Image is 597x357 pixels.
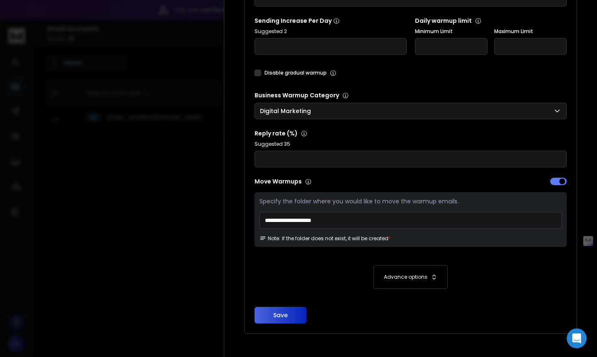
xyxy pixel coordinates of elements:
p: Reply rate (%) [255,129,567,137]
p: Digital Marketing [260,107,314,115]
p: Suggested 35 [255,141,567,147]
p: Business Warmup Category [255,91,567,99]
div: Open Intercom Messenger [567,328,587,348]
p: If the folder does not exist, it will be created [282,235,388,242]
p: Move Warmups [255,177,408,186]
p: Advance options [384,274,427,280]
p: Sending Increase Per Day [255,17,407,25]
button: Advance options [263,265,558,289]
button: Save [255,307,306,323]
label: Minimum Limit [415,28,488,35]
p: Suggested 2 [255,28,407,35]
span: Note: [260,235,280,242]
label: Disable gradual warmup [265,70,327,76]
label: Maximum Limit [494,28,567,35]
p: Specify the folder where you would like to move the warmup emails. [260,197,562,205]
p: Daily warmup limit [415,17,567,25]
